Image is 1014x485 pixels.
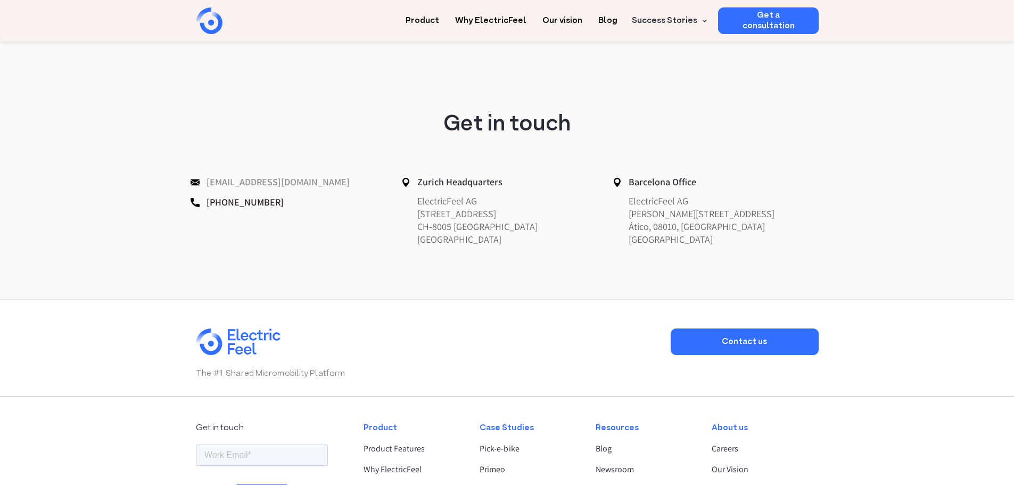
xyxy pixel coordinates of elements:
[40,42,92,62] input: Submit
[364,463,461,476] a: Why ElectricFeel
[364,422,461,434] div: Product
[480,463,578,476] a: Primeo
[596,422,694,434] div: Resources
[401,195,607,246] p: ElectricFeel AG [STREET_ADDRESS] CH-8005 [GEOGRAPHIC_DATA] [GEOGRAPHIC_DATA]
[207,176,350,188] a: [EMAIL_ADDRESS][DOMAIN_NAME]
[598,7,617,27] a: Blog
[207,196,284,208] a: [PHONE_NUMBER]
[406,7,439,27] a: Product
[196,422,328,434] div: Get in touch
[671,328,819,355] a: Contact us
[944,415,999,470] iframe: Chatbot
[613,175,819,190] p: Barcelona Office
[632,14,697,27] div: Success Stories
[480,422,578,434] div: Case Studies
[596,442,694,455] a: Blog
[613,195,819,246] p: ElectricFeel AG [PERSON_NAME][STREET_ADDRESS] Ático, 08010, [GEOGRAPHIC_DATA] [GEOGRAPHIC_DATA]
[401,175,607,190] p: Zurich Headquarters
[480,442,578,455] a: Pick-e-bike
[718,7,819,34] a: Get a consultation
[712,463,810,476] a: Our Vision
[625,7,710,34] div: Success Stories
[712,422,810,434] div: About us
[596,463,694,476] a: Newsroom
[196,367,661,380] p: The #1 Shared Micromobility Platform
[455,7,526,27] a: Why ElectricFeel
[712,442,810,455] a: Careers
[196,7,281,34] a: home
[364,442,461,455] a: Product Features
[196,112,819,137] h3: Get in touch
[542,7,582,27] a: Our vision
